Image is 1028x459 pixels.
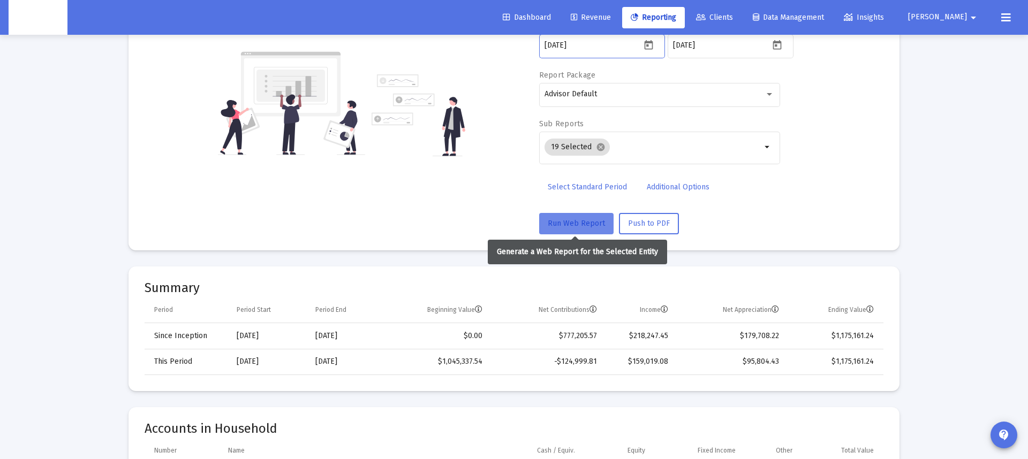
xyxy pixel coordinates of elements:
button: Push to PDF [619,213,679,234]
button: [PERSON_NAME] [895,6,993,28]
div: Net Contributions [539,305,597,314]
mat-icon: arrow_drop_down [967,7,980,28]
div: Ending Value [828,305,874,314]
mat-chip-list: Selection [545,136,761,158]
td: $159,019.08 [604,349,676,374]
div: Period Start [237,305,271,314]
div: Income [640,305,668,314]
mat-icon: cancel [596,142,606,152]
td: $179,708.22 [676,323,787,349]
td: Since Inception [145,323,229,349]
div: [DATE] [315,331,375,341]
td: This Period [145,349,229,374]
span: Dashboard [503,13,551,22]
span: Revenue [571,13,611,22]
div: Beginning Value [427,305,482,314]
input: Select a date [673,41,769,50]
div: Equity [628,446,645,455]
mat-chip: 19 Selected [545,139,610,156]
div: Fixed Income [698,446,736,455]
td: Column Ending Value [787,297,883,323]
div: Period [154,305,173,314]
span: Push to PDF [628,219,670,228]
td: -$124,999.81 [490,349,604,374]
div: Period End [315,305,346,314]
input: Select a date [545,41,641,50]
div: [DATE] [315,356,375,367]
span: Data Management [753,13,824,22]
span: [PERSON_NAME] [908,13,967,22]
td: Column Income [604,297,676,323]
mat-icon: arrow_drop_down [761,141,774,154]
td: $1,045,337.54 [382,349,489,374]
td: $218,247.45 [604,323,676,349]
span: Run Web Report [548,219,605,228]
span: Clients [696,13,733,22]
img: Dashboard [17,7,59,28]
a: Clients [687,7,742,28]
td: $1,175,161.24 [787,349,883,374]
div: Name [228,446,245,455]
td: $95,804.43 [676,349,787,374]
div: Net Appreciation [723,305,779,314]
a: Dashboard [494,7,560,28]
td: Column Beginning Value [382,297,489,323]
span: Insights [844,13,884,22]
span: Reporting [631,13,676,22]
td: Column Period [145,297,229,323]
button: Open calendar [769,37,785,52]
td: Column Period Start [229,297,308,323]
span: Select Standard Period [548,182,627,192]
a: Data Management [744,7,833,28]
td: Column Net Appreciation [676,297,787,323]
a: Insights [835,7,893,28]
img: reporting [218,50,365,156]
div: [DATE] [237,356,300,367]
img: reporting-alt [372,74,465,156]
a: Reporting [622,7,685,28]
div: [DATE] [237,331,300,341]
td: Column Net Contributions [490,297,604,323]
mat-card-title: Summary [145,282,883,293]
td: $777,205.57 [490,323,604,349]
label: Sub Reports [539,119,584,128]
div: Other [776,446,792,455]
button: Run Web Report [539,213,614,234]
div: Total Value [841,446,874,455]
mat-card-title: Accounts in Household [145,423,883,434]
td: $1,175,161.24 [787,323,883,349]
td: Column Period End [308,297,382,323]
span: Advisor Default [545,89,597,98]
label: Report Package [539,71,596,80]
span: Additional Options [647,182,709,192]
button: Open calendar [641,37,656,52]
mat-icon: contact_support [997,429,1010,441]
td: $0.00 [382,323,489,349]
a: Revenue [562,7,619,28]
div: Number [154,446,177,455]
div: Data grid [145,297,883,375]
div: Cash / Equiv. [537,446,575,455]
